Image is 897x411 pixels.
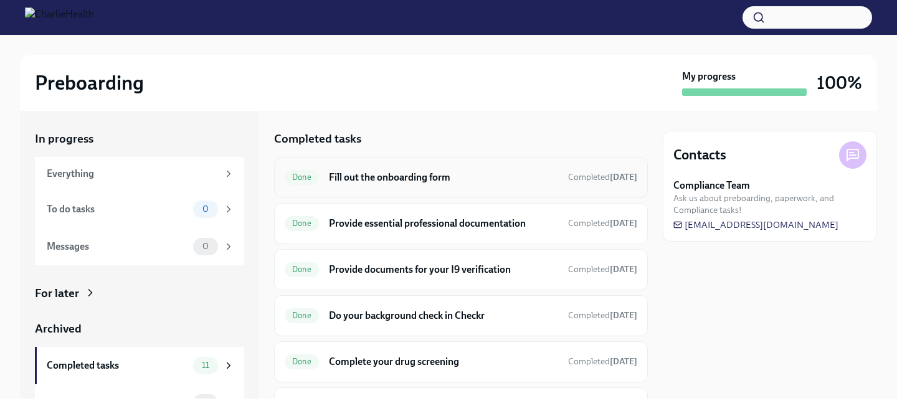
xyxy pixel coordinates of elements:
[610,310,637,321] strong: [DATE]
[47,202,188,216] div: To do tasks
[35,157,244,191] a: Everything
[817,72,862,94] h3: 100%
[673,219,838,231] a: [EMAIL_ADDRESS][DOMAIN_NAME]
[47,359,188,372] div: Completed tasks
[568,310,637,321] span: Completed
[329,171,558,184] h6: Fill out the onboarding form
[35,228,244,265] a: Messages0
[285,265,319,274] span: Done
[285,260,637,280] a: DoneProvide documents for your I9 verificationCompleted[DATE]
[25,7,94,27] img: CharlieHealth
[568,356,637,367] span: July 21st, 2025 01:22
[285,214,637,234] a: DoneProvide essential professional documentationCompleted[DATE]
[610,356,637,367] strong: [DATE]
[568,263,637,275] span: July 17th, 2025 20:00
[47,240,188,253] div: Messages
[329,263,558,276] h6: Provide documents for your I9 verification
[35,285,244,301] a: For later
[568,217,637,229] span: July 17th, 2025 19:58
[35,131,244,147] a: In progress
[610,264,637,275] strong: [DATE]
[285,306,637,326] a: DoneDo your background check in CheckrCompleted[DATE]
[195,242,216,251] span: 0
[47,396,188,410] div: Messages
[194,361,217,370] span: 11
[35,70,144,95] h2: Preboarding
[568,309,637,321] span: July 17th, 2025 20:00
[195,204,216,214] span: 0
[610,172,637,182] strong: [DATE]
[610,218,637,229] strong: [DATE]
[47,167,218,181] div: Everything
[285,168,637,187] a: DoneFill out the onboarding formCompleted[DATE]
[35,321,244,337] a: Archived
[568,218,637,229] span: Completed
[568,356,637,367] span: Completed
[673,192,866,216] span: Ask us about preboarding, paperwork, and Compliance tasks!
[568,171,637,183] span: July 17th, 2025 11:29
[285,219,319,228] span: Done
[35,285,79,301] div: For later
[274,131,361,147] h5: Completed tasks
[285,311,319,320] span: Done
[35,347,244,384] a: Completed tasks11
[285,357,319,366] span: Done
[35,191,244,228] a: To do tasks0
[285,172,319,182] span: Done
[568,172,637,182] span: Completed
[682,70,736,83] strong: My progress
[196,398,215,407] span: 1
[329,355,558,369] h6: Complete your drug screening
[329,309,558,323] h6: Do your background check in Checkr
[329,217,558,230] h6: Provide essential professional documentation
[673,179,750,192] strong: Compliance Team
[568,264,637,275] span: Completed
[673,146,726,164] h4: Contacts
[285,352,637,372] a: DoneComplete your drug screeningCompleted[DATE]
